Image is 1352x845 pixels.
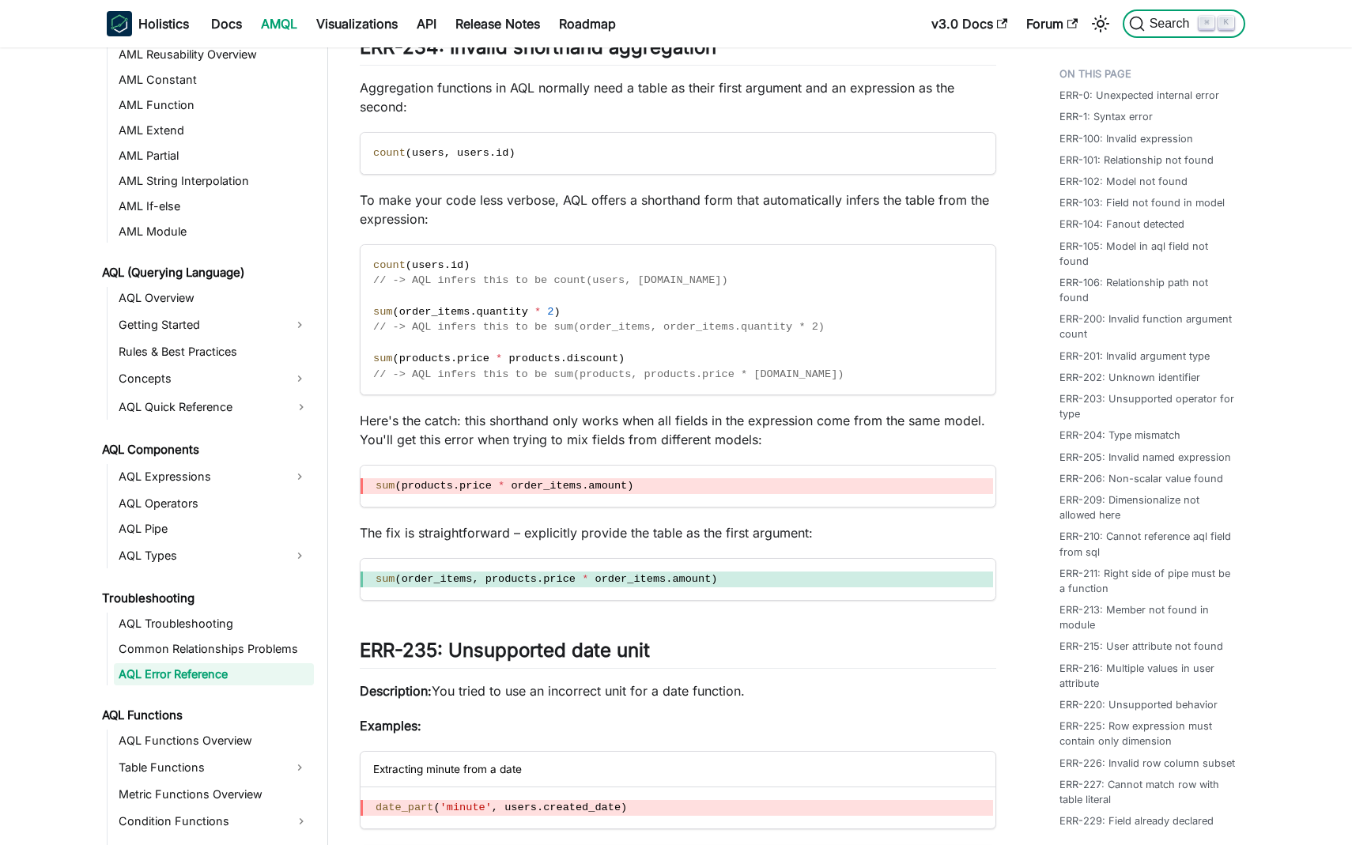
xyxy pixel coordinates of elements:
[114,341,314,363] a: Rules & Best Practices
[1059,697,1218,712] a: ERR-220: Unsupported behavior
[114,663,314,685] a: AQL Error Reference
[1059,391,1236,421] a: ERR-203: Unsupported operator for type
[1059,88,1219,103] a: ERR-0: Unexpected internal error
[373,321,825,333] span: // -> AQL infers this to be sum(order_items, order_items.quantity * 2)
[361,752,995,787] div: Extracting minute from a date
[114,195,314,217] a: AML If-else
[543,573,576,585] span: price
[433,802,440,813] span: (
[402,480,453,492] span: products
[97,587,314,609] a: Troubleshooting
[360,411,996,449] p: Here's the catch: this shorthand only works when all fields in the expression come from the same ...
[1059,566,1236,596] a: ERR-211: Right side of pipe must be a function
[1059,195,1225,210] a: ERR-103: Field not found in model
[360,191,996,228] p: To make your code less verbose, AQL offers a shorthand form that automatically infers the table f...
[472,573,478,585] span: ,
[407,11,446,36] a: API
[114,69,314,91] a: AML Constant
[1059,813,1214,828] a: ERR-229: Field already declared
[373,274,728,286] span: // -> AQL infers this to be count(users, [DOMAIN_NAME])
[392,306,398,318] span: (
[561,353,567,364] span: .
[114,783,314,805] a: Metric Functions Overview
[595,573,666,585] span: order_items
[97,704,314,726] a: AQL Functions
[504,802,537,813] span: users
[373,259,406,271] span: count
[621,802,627,813] span: )
[114,145,314,167] a: AML Partial
[97,439,314,461] a: AQL Components
[114,43,314,66] a: AML Reusability Overview
[451,353,457,364] span: .
[446,11,549,36] a: Release Notes
[1059,639,1223,654] a: ERR-215: User attribute not found
[1059,529,1236,559] a: ERR-210: Cannot reference aql field from sql
[376,573,395,585] span: sum
[1017,11,1087,36] a: Forum
[554,306,561,318] span: )
[440,802,492,813] span: 'minute'
[395,480,401,492] span: (
[1059,109,1153,124] a: ERR-1: Syntax error
[477,306,528,318] span: quantity
[453,480,459,492] span: .
[114,518,314,540] a: AQL Pipe
[114,94,314,116] a: AML Function
[511,480,582,492] span: order_items
[114,366,285,391] a: Concepts
[588,480,627,492] span: amount
[402,573,473,585] span: order_items
[582,480,588,492] span: .
[1059,131,1193,146] a: ERR-100: Invalid expression
[399,306,470,318] span: order_items
[285,543,314,568] button: Expand sidebar category 'AQL Types'
[547,306,553,318] span: 2
[107,11,132,36] img: Holistics
[114,312,285,338] a: Getting Started
[285,312,314,338] button: Expand sidebar category 'Getting Started'
[1059,239,1236,269] a: ERR-105: Model in aql field not found
[1059,275,1236,305] a: ERR-106: Relationship path not found
[360,718,421,734] strong: Examples:
[114,613,314,635] a: AQL Troubleshooting
[114,492,314,515] a: AQL Operators
[1059,450,1231,465] a: ERR-205: Invalid named expression
[285,464,314,489] button: Expand sidebar category 'AQL Expressions'
[1218,16,1234,30] kbd: K
[463,259,470,271] span: )
[543,802,621,813] span: created_date
[376,802,433,813] span: date_part
[114,755,285,780] a: Table Functions
[360,681,996,700] p: You tried to use an incorrect unit for a date function.
[508,147,515,159] span: )
[376,480,395,492] span: sum
[360,36,996,66] h2: ERR-234: Invalid shorthand aggregation
[444,259,451,271] span: .
[922,11,1017,36] a: v3.0 Docs
[508,353,560,364] span: products
[549,11,625,36] a: Roadmap
[114,394,314,420] a: AQL Quick Reference
[618,353,625,364] span: )
[567,353,618,364] span: discount
[1059,492,1236,522] a: ERR-209: Dimensionalize not allowed here
[373,353,392,364] span: sum
[485,573,537,585] span: products
[138,14,189,33] b: Holistics
[627,480,633,492] span: )
[492,802,498,813] span: ,
[406,147,412,159] span: (
[457,147,489,159] span: users
[470,306,476,318] span: .
[114,170,314,192] a: AML String Interpolation
[1059,777,1236,807] a: ERR-227: Cannot match row with table literal
[114,638,314,660] a: Common Relationships Problems
[1059,370,1200,385] a: ERR-202: Unknown identifier
[537,802,543,813] span: .
[412,259,444,271] span: users
[1059,428,1180,443] a: ERR-204: Type mismatch
[91,47,328,845] nav: Docs sidebar
[307,11,407,36] a: Visualizations
[672,573,711,585] span: amount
